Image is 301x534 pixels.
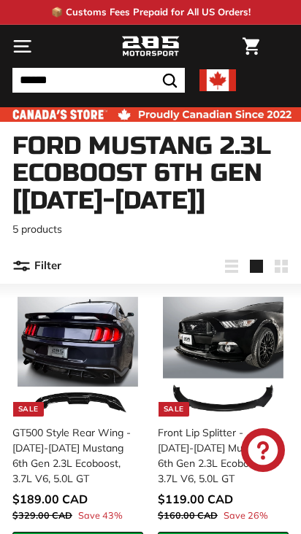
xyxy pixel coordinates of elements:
[12,249,61,284] button: Filter
[13,402,44,417] div: Sale
[12,222,289,237] p: 5 products
[12,425,134,487] div: GT500 Style Rear Wing - [DATE]-[DATE] Mustang 6th Gen 2.3L Ecoboost, 3.7L V6, 5.0L GT
[12,492,88,506] span: $189.00 CAD
[235,26,267,67] a: Cart
[12,68,185,93] input: Search
[158,425,280,487] div: Front Lip Splitter - [DATE]-[DATE] Mustang 6th Gen 2.3L Ecoboost, 3.7L V6, 5.0L GT
[12,291,143,532] a: Sale GT500 Style Rear Wing - [DATE]-[DATE] Mustang 6th Gen 2.3L Ecoboost, 3.7L V6, 5.0L GT Save 43%
[158,492,233,506] span: $119.00 CAD
[158,291,289,532] a: Sale Front Lip Splitter - [DATE]-[DATE] Mustang 6th Gen 2.3L Ecoboost, 3.7L V6, 5.0L GT Save 26%
[78,508,123,522] span: Save 43%
[224,508,268,522] span: Save 26%
[12,509,72,521] span: $329.00 CAD
[121,34,180,59] img: Logo_285_Motorsport_areodynamics_components
[237,428,289,476] inbox-online-store-chat: Shopify online store chat
[12,133,289,214] h1: Ford Mustang 2.3L Ecoboost 6th Gen [[DATE]-[DATE]]
[51,5,251,20] p: 📦 Customs Fees Prepaid for All US Orders!
[158,509,218,521] span: $160.00 CAD
[159,402,189,417] div: Sale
